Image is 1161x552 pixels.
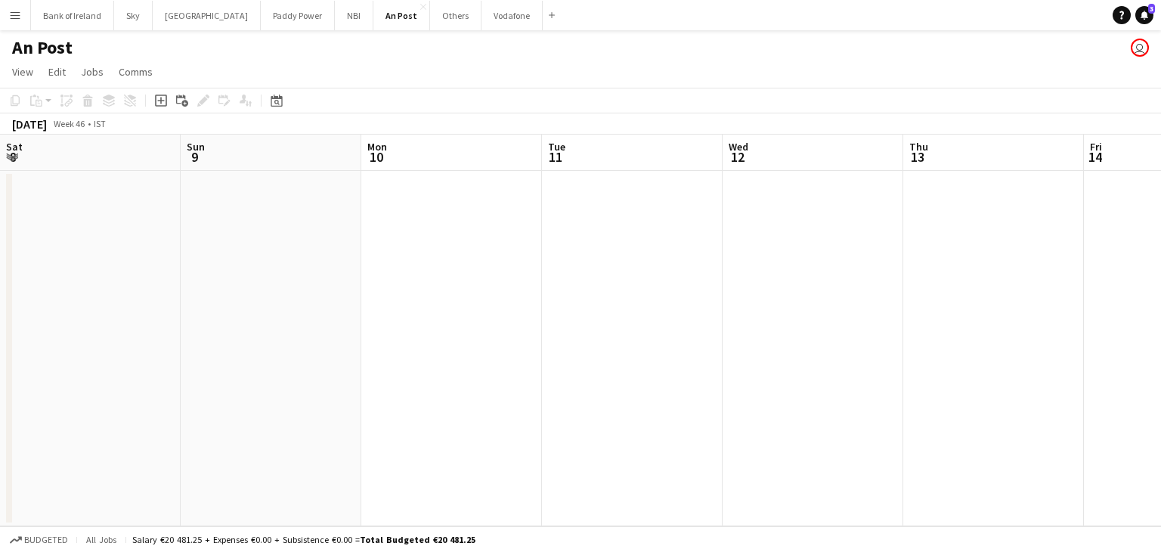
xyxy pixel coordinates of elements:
a: Comms [113,62,159,82]
span: Fri [1090,140,1102,154]
button: Others [430,1,481,30]
div: Salary €20 481.25 + Expenses €0.00 + Subsistence €0.00 = [132,534,475,545]
a: Jobs [75,62,110,82]
span: View [12,65,33,79]
button: Sky [114,1,153,30]
span: Week 46 [50,118,88,129]
button: [GEOGRAPHIC_DATA] [153,1,261,30]
span: 11 [546,148,565,166]
div: IST [94,118,106,129]
span: 10 [365,148,387,166]
button: Bank of Ireland [31,1,114,30]
app-user-avatar: Katie Shovlin [1131,39,1149,57]
span: Jobs [81,65,104,79]
button: An Post [373,1,430,30]
span: Mon [367,140,387,154]
span: Thu [909,140,928,154]
span: Edit [48,65,66,79]
span: All jobs [83,534,119,545]
span: Sun [187,140,205,154]
div: [DATE] [12,116,47,132]
span: 8 [4,148,23,166]
h1: An Post [12,36,73,59]
span: 14 [1088,148,1102,166]
button: Budgeted [8,532,70,548]
span: 9 [184,148,205,166]
span: Sat [6,140,23,154]
span: Budgeted [24,535,68,545]
span: 12 [726,148,748,166]
button: NBI [335,1,373,30]
span: 13 [907,148,928,166]
button: Paddy Power [261,1,335,30]
a: View [6,62,39,82]
span: Comms [119,65,153,79]
span: 3 [1148,4,1155,14]
span: Wed [729,140,748,154]
a: 3 [1135,6,1153,24]
span: Tue [548,140,565,154]
a: Edit [42,62,72,82]
button: Vodafone [481,1,543,30]
span: Total Budgeted €20 481.25 [360,534,475,545]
